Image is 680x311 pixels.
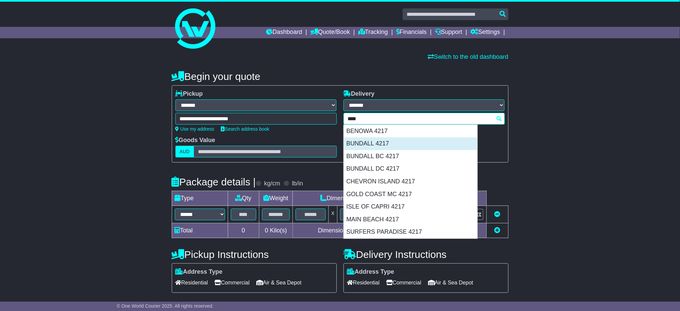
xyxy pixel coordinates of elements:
[293,223,418,238] td: Dimensions in Centimetre(s)
[344,175,477,188] div: CHEVRON ISLAND 4217
[386,277,421,288] span: Commercial
[494,227,501,234] a: Add new item
[256,277,302,288] span: Air & Sea Depot
[358,27,388,38] a: Tracking
[396,27,427,38] a: Financials
[471,27,500,38] a: Settings
[344,150,477,163] div: BUNDALL BC 4217
[175,277,208,288] span: Residential
[329,206,337,223] td: x
[344,226,477,238] div: SURFERS PARADISE 4217
[344,213,477,226] div: MAIN BEACH 4217
[435,27,462,38] a: Support
[172,191,228,206] td: Type
[344,90,375,98] label: Delivery
[344,188,477,201] div: GOLD COAST MC 4217
[175,90,203,98] label: Pickup
[344,113,505,125] typeahead: Please provide city
[259,191,293,206] td: Weight
[347,277,380,288] span: Residential
[175,146,194,158] label: AUD
[310,27,350,38] a: Quote/Book
[344,201,477,213] div: ISLE OF CAPRI 4217
[428,277,473,288] span: Air & Sea Depot
[175,268,223,276] label: Address Type
[221,126,269,132] a: Search address book
[228,223,259,238] td: 0
[293,191,418,206] td: Dimensions (L x W x H)
[117,303,214,309] span: © One World Courier 2025. All rights reserved.
[172,176,256,187] h4: Package details |
[265,227,268,234] span: 0
[259,223,293,238] td: Kilo(s)
[172,223,228,238] td: Total
[344,137,477,150] div: BUNDALL 4217
[266,27,302,38] a: Dashboard
[292,180,303,187] label: lb/in
[347,268,395,276] label: Address Type
[215,277,250,288] span: Commercial
[428,53,508,60] a: Switch to the old dashboard
[172,249,337,260] h4: Pickup Instructions
[264,180,280,187] label: kg/cm
[344,249,509,260] h4: Delivery Instructions
[344,163,477,175] div: BUNDALL DC 4217
[228,191,259,206] td: Qty
[494,211,501,218] a: Remove this item
[172,71,509,82] h4: Begin your quote
[175,126,214,132] a: Use my address
[175,137,215,144] label: Goods Value
[344,125,477,138] div: BENOWA 4217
